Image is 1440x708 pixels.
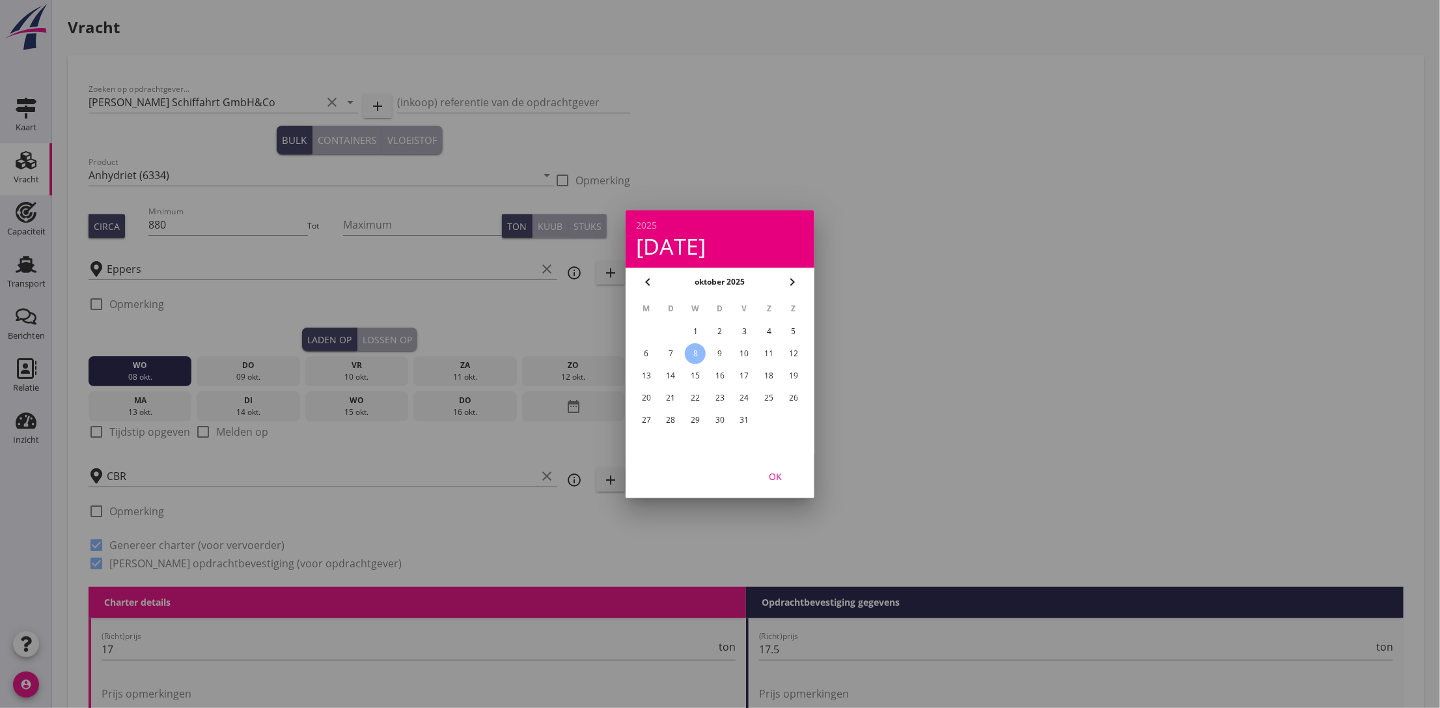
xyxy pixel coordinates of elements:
[685,388,706,408] button: 22
[734,321,755,342] button: 3
[710,321,730,342] button: 2
[636,235,804,257] div: [DATE]
[636,365,657,386] button: 13
[734,343,755,364] button: 10
[636,388,657,408] button: 20
[640,274,656,290] i: chevron_left
[661,410,682,431] button: 28
[685,321,706,342] button: 1
[782,298,805,320] th: Z
[685,410,706,431] button: 29
[758,365,779,386] button: 18
[685,365,706,386] button: 15
[710,410,730,431] button: 30
[710,343,730,364] button: 9
[783,388,804,408] button: 26
[636,221,804,230] div: 2025
[784,274,800,290] i: chevron_right
[636,343,657,364] button: 6
[661,365,682,386] button: 14
[758,298,781,320] th: Z
[708,298,732,320] th: D
[685,343,706,364] button: 8
[684,298,707,320] th: W
[661,343,682,364] button: 7
[661,388,682,408] button: 21
[635,298,658,320] th: M
[710,365,730,386] button: 16
[734,388,755,408] button: 24
[783,343,804,364] button: 12
[783,365,804,386] button: 19
[636,410,657,431] button: 27
[757,469,794,483] div: OK
[758,321,779,342] button: 4
[710,388,730,408] button: 23
[691,272,749,292] button: oktober 2025
[747,464,804,488] button: OK
[758,343,779,364] button: 11
[758,388,779,408] button: 25
[659,298,683,320] th: D
[734,365,755,386] button: 17
[783,321,804,342] button: 5
[733,298,756,320] th: V
[734,410,755,431] button: 31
